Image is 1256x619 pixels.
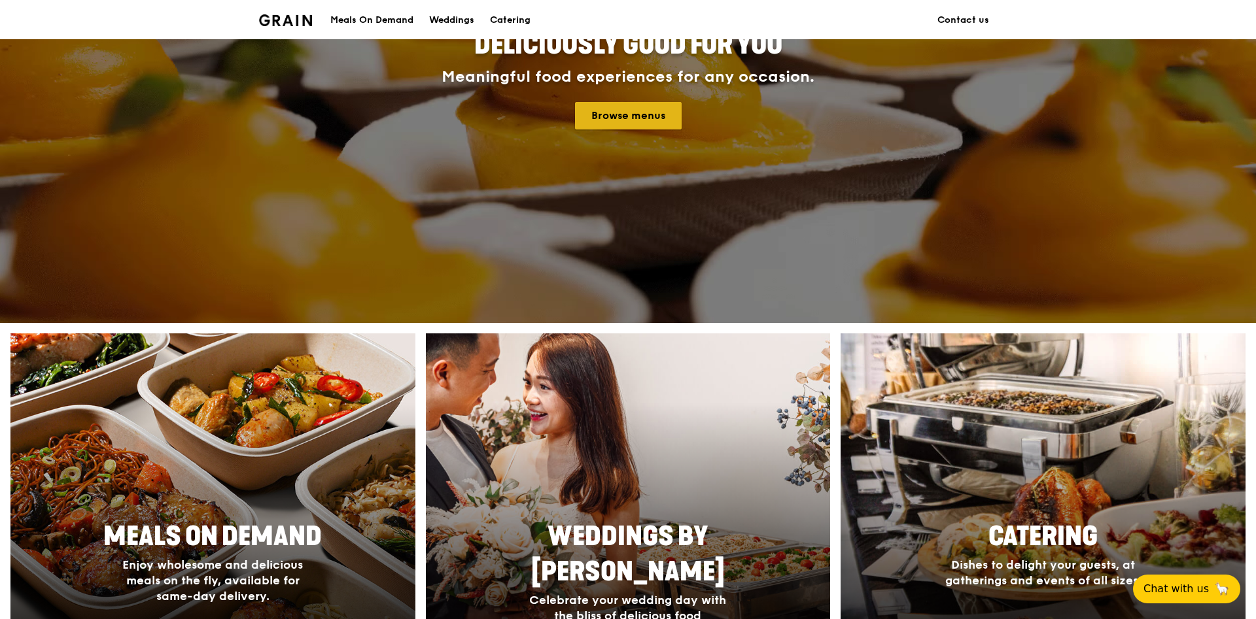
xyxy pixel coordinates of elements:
a: Contact us [930,1,997,40]
img: Grain [259,14,312,26]
span: Dishes to delight your guests, at gatherings and events of all sizes. [945,558,1142,588]
span: Chat with us [1143,581,1209,597]
span: Weddings by [PERSON_NAME] [531,521,725,588]
span: 🦙 [1214,581,1230,597]
div: Weddings [429,1,474,40]
a: Weddings [421,1,482,40]
button: Chat with us🦙 [1133,575,1240,603]
span: Enjoy wholesome and delicious meals on the fly, available for same-day delivery. [122,558,303,603]
div: Meals On Demand [330,1,413,40]
span: Catering [988,521,1098,552]
span: Deliciously good for you [474,29,782,61]
div: Catering [490,1,531,40]
a: Catering [482,1,538,40]
div: Meaningful food experiences for any occasion. [392,68,863,86]
span: Meals On Demand [103,521,322,552]
a: Browse menus [575,102,682,129]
